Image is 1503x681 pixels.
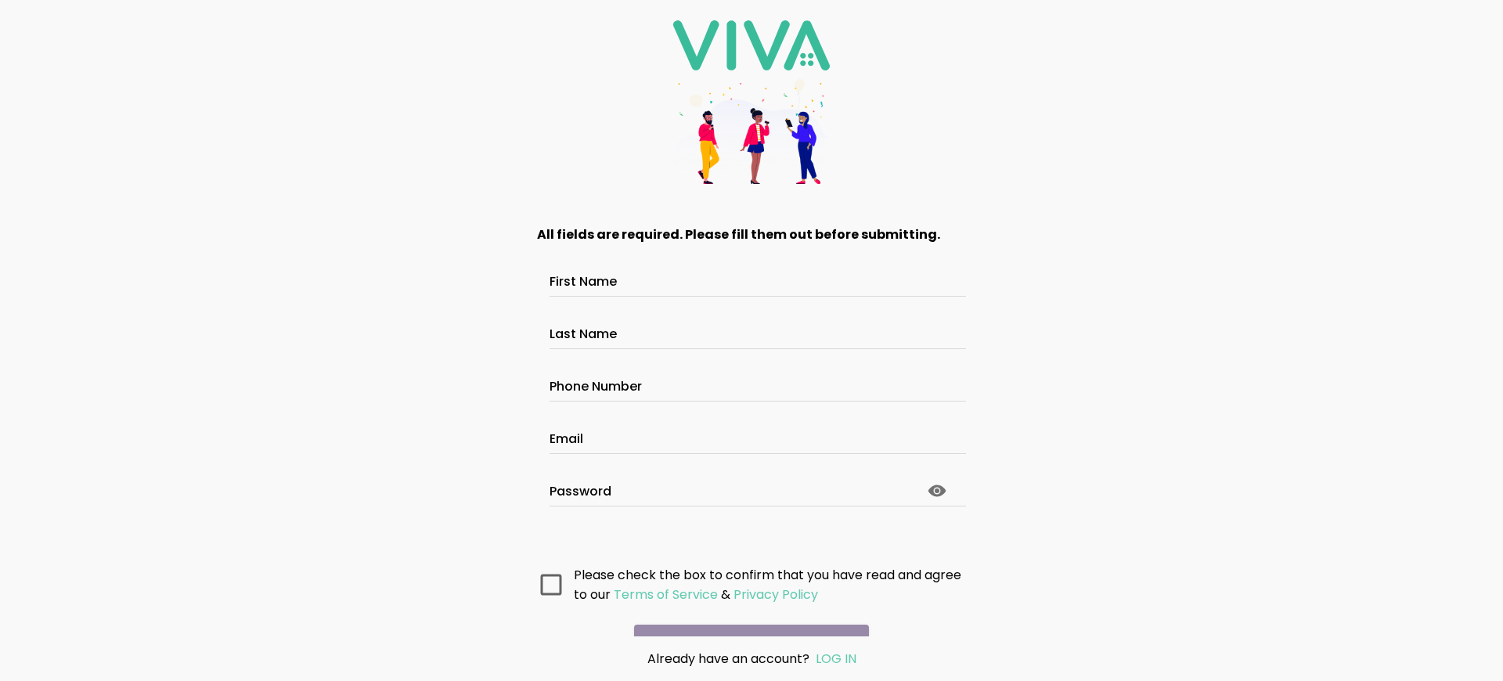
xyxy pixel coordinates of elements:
ion-col: Please check the box to confirm that you have read and agree to our & [570,561,971,608]
a: LOG IN [816,650,856,668]
strong: All fields are required. Please fill them out before submitting. [537,225,940,243]
ion-text: Privacy Policy [733,586,818,604]
ion-text: Terms of Service [614,586,718,604]
div: Already have an account? [568,649,935,668]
